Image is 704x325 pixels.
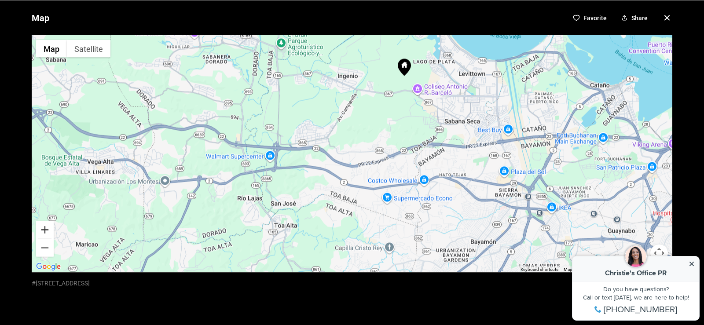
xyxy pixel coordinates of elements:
[521,266,558,272] button: Keyboard shortcuts
[564,267,612,271] span: Map data ©2025 Google
[569,11,610,25] button: Favorite
[617,11,651,25] button: Share
[650,244,668,262] button: Map camera controls
[36,239,54,256] button: Zoom out
[67,40,110,57] button: Show satellite imagery
[13,26,123,33] div: Christie's Office PR
[631,14,648,21] p: Share
[36,221,54,238] button: Zoom in
[32,279,90,286] p: #[STREET_ADDRESS]
[9,43,127,49] div: Do you have questions?
[34,261,63,272] a: Open this area in Google Maps (opens a new window)
[57,2,79,24] img: be3d4b55-7850-4bcb-9297-a2f9cd376e78.png
[36,40,67,57] button: Show street map
[32,9,49,26] p: Map
[36,62,110,70] span: [PHONE_NUMBER]
[617,267,629,271] a: Terms (opens in new tab)
[9,51,127,57] div: Call or text [DATE], we are here to help!
[634,267,670,271] a: Report a map error
[583,14,607,21] p: Favorite
[34,261,63,272] img: Google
